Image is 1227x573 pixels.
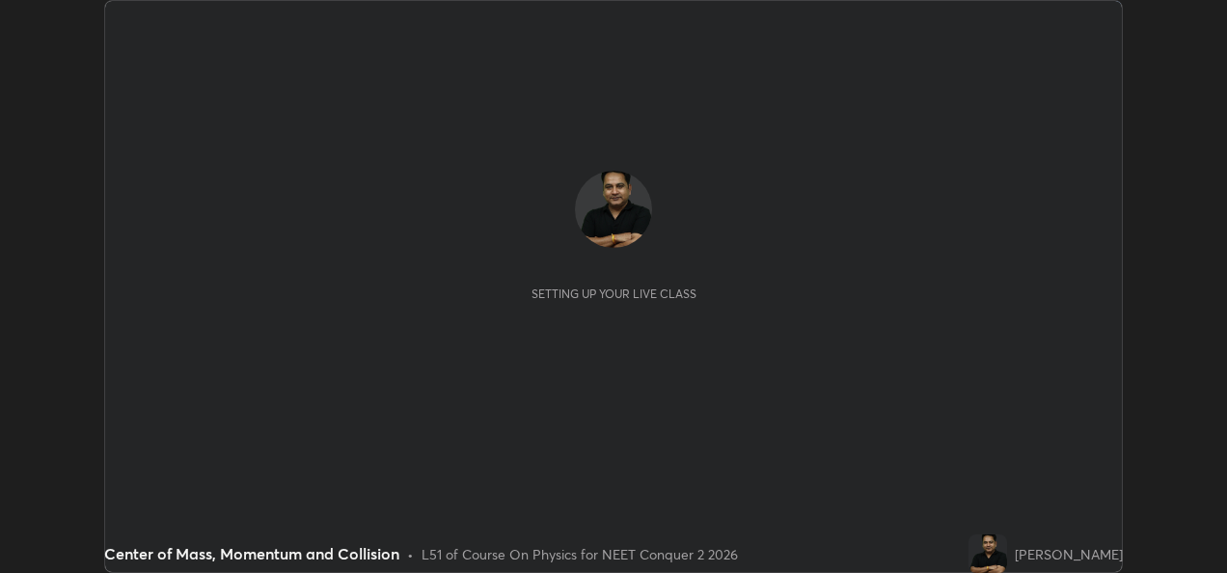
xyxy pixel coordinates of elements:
[968,534,1007,573] img: 866aaf4fe3684a94a3c50856bc9fb742.png
[532,286,696,301] div: Setting up your live class
[1015,544,1123,564] div: [PERSON_NAME]
[575,171,652,248] img: 866aaf4fe3684a94a3c50856bc9fb742.png
[407,544,414,564] div: •
[422,544,738,564] div: L51 of Course On Physics for NEET Conquer 2 2026
[104,542,399,565] div: Center of Mass, Momentum and Collision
